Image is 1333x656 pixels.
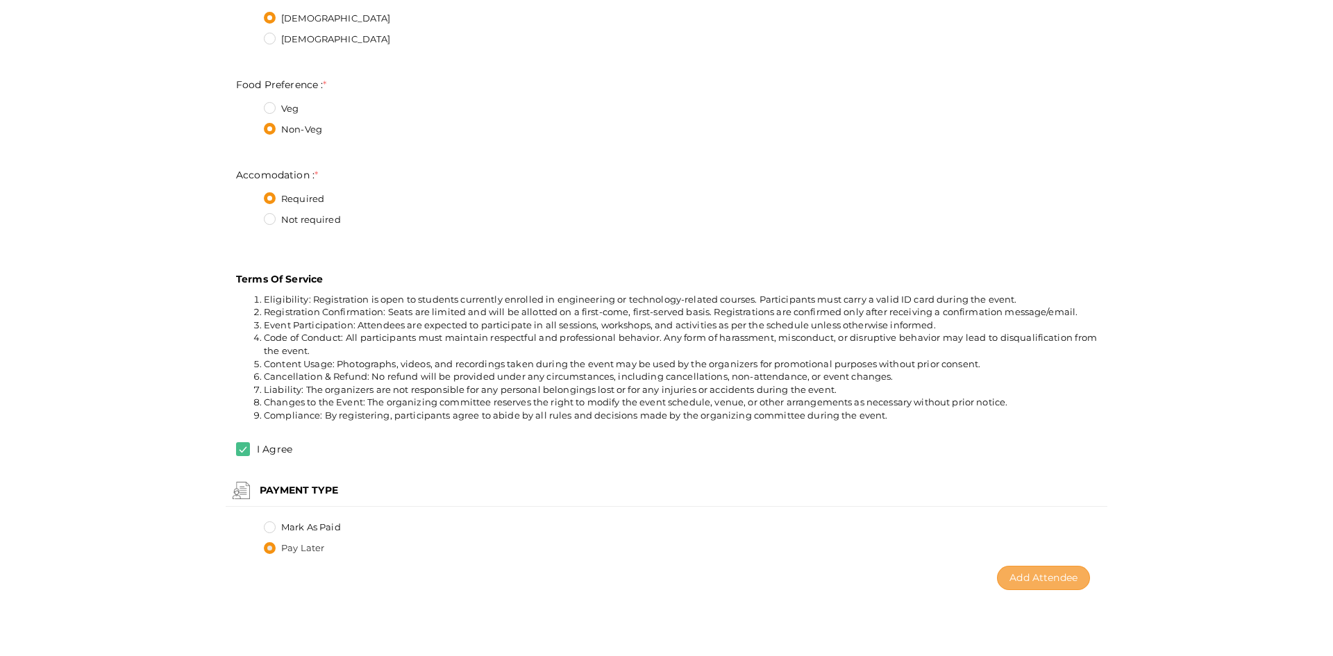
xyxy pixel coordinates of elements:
label: Pay Later [264,541,324,555]
li: Event Participation: Attendees are expected to participate in all sessions, workshops, and activi... [264,319,1097,332]
label: Not required [264,213,341,227]
li: Liability: The organizers are not responsible for any personal belongings lost or for any injurie... [264,383,1097,396]
label: PAYMENT TYPE [260,483,338,497]
label: [DEMOGRAPHIC_DATA] [264,33,391,47]
label: Food Preference : [236,78,327,92]
li: Changes to the Event: The organizing committee reserves the right to modify the event schedule, v... [264,396,1097,409]
label: Required [264,192,324,206]
label: I Agree [250,442,292,457]
label: Accomodation : [236,168,318,182]
li: Eligibility: Registration is open to students currently enrolled in engineering or technology-rel... [264,293,1097,306]
li: Content Usage: Photographs, videos, and recordings taken during the event may be used by the orga... [264,358,1097,371]
button: Add Attendee [997,566,1090,590]
label: Veg [264,102,299,116]
img: curriculum.png [233,482,250,499]
li: Code of Conduct: All participants must maintain respectful and professional behavior. Any form of... [264,331,1097,357]
label: Mark As Paid [264,521,341,535]
li: Compliance: By registering, participants agree to abide by all rules and decisions made by the or... [264,409,1097,422]
p: Terms Of Service [236,272,1097,286]
li: Registration Confirmation: Seats are limited and will be allotted on a first-come, first-served b... [264,305,1097,319]
li: Cancellation & Refund: No refund will be provided under any circumstances, including cancellation... [264,370,1097,383]
label: [DEMOGRAPHIC_DATA] [264,12,391,26]
label: Non-Veg [264,123,322,137]
span: Add Attendee [1009,571,1078,584]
